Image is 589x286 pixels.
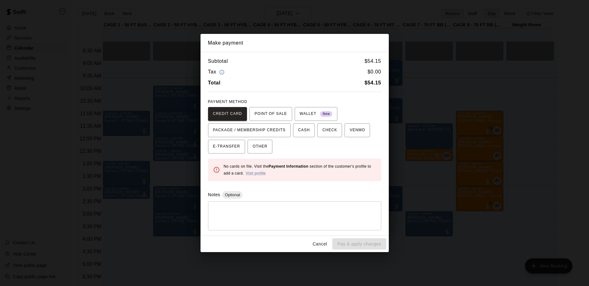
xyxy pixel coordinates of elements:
button: WALLET New [295,107,338,121]
b: Payment Information [269,164,308,169]
h6: $ 54.15 [365,57,381,65]
span: PACKAGE / MEMBERSHIP CREDITS [213,125,286,135]
button: PACKAGE / MEMBERSHIP CREDITS [208,123,291,137]
h6: $ 0.00 [367,68,381,76]
span: PAYMENT METHOD [208,100,247,104]
span: OTHER [253,142,267,152]
h2: Make payment [201,34,389,52]
b: Total [208,80,221,85]
span: No cards on file. Visit the section of the customer's profile to add a card. [224,164,371,175]
span: CHECK [322,125,337,135]
button: CHECK [317,123,342,137]
button: CASH [293,123,315,137]
button: POINT OF SALE [249,107,292,121]
span: VENMO [350,125,365,135]
span: WALLET [300,109,333,119]
span: POINT OF SALE [254,109,287,119]
button: Cancel [310,238,330,250]
span: E-TRANSFER [213,142,240,152]
button: VENMO [345,123,370,137]
h6: Tax [208,68,226,76]
h6: Subtotal [208,57,228,65]
span: New [320,110,332,118]
button: OTHER [248,140,272,154]
label: Notes [208,192,220,197]
button: E-TRANSFER [208,140,245,154]
span: Optional [222,192,242,197]
span: CASH [298,125,310,135]
span: CREDIT CARD [213,109,242,119]
b: $ 54.15 [365,80,381,85]
a: Visit profile [246,171,266,175]
button: CREDIT CARD [208,107,247,121]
